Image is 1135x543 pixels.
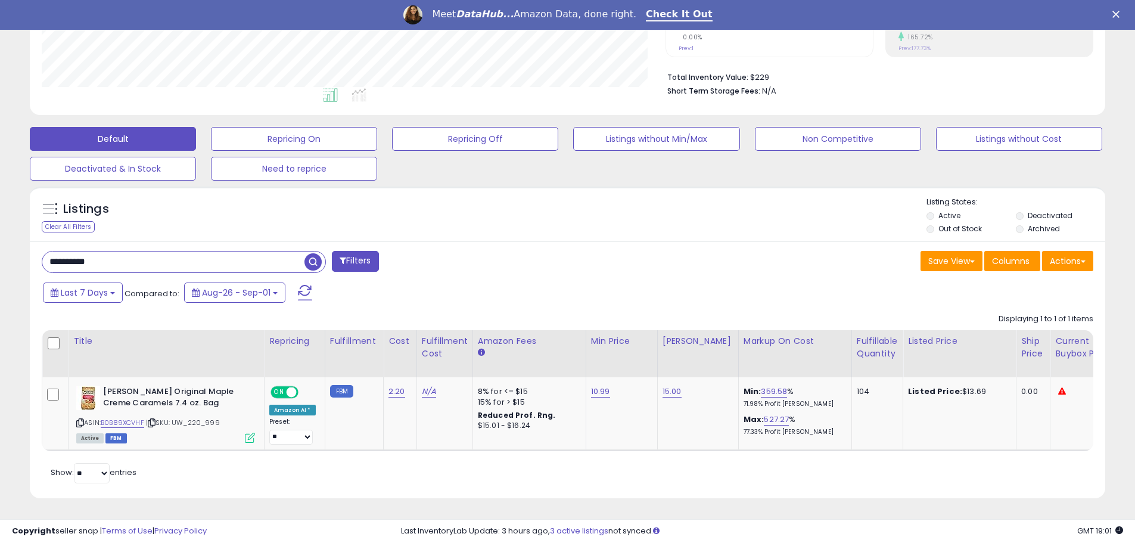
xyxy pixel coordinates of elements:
[211,127,377,151] button: Repricing On
[663,386,682,398] a: 15.00
[478,335,581,347] div: Amazon Fees
[154,525,207,536] a: Privacy Policy
[478,410,556,420] b: Reduced Prof. Rng.
[297,387,316,398] span: OFF
[332,251,378,272] button: Filters
[646,8,713,21] a: Check It Out
[392,127,558,151] button: Repricing Off
[202,287,270,299] span: Aug-26 - Sep-01
[478,421,577,431] div: $15.01 - $16.24
[388,335,412,347] div: Cost
[1028,224,1060,234] label: Archived
[63,201,109,218] h5: Listings
[999,314,1093,325] div: Displaying 1 to 1 of 1 items
[125,288,179,299] span: Compared to:
[456,8,514,20] i: DataHub...
[550,525,608,536] a: 3 active listings
[30,127,196,151] button: Default
[184,283,285,303] button: Aug-26 - Sep-01
[478,397,577,408] div: 15% for > $15
[1042,251,1093,271] button: Actions
[762,85,776,97] span: N/A
[272,387,287,398] span: ON
[663,335,733,347] div: [PERSON_NAME]
[921,251,982,271] button: Save View
[61,287,108,299] span: Last 7 Days
[269,335,320,347] div: Repricing
[73,335,259,347] div: Title
[330,385,353,398] small: FBM
[591,335,652,347] div: Min Price
[76,433,104,443] span: All listings currently available for purchase on Amazon
[857,335,898,360] div: Fulfillable Quantity
[42,221,95,232] div: Clear All Filters
[269,405,316,415] div: Amazon AI *
[761,386,787,398] a: 359.58
[330,335,378,347] div: Fulfillment
[101,418,144,428] a: B0B89XCVHF
[936,127,1102,151] button: Listings without Cost
[12,526,207,537] div: seller snap | |
[1028,210,1072,221] label: Deactivated
[573,127,739,151] button: Listings without Min/Max
[857,386,894,397] div: 104
[679,45,694,52] small: Prev: 1
[76,386,255,442] div: ASIN:
[403,5,422,24] img: Profile image for Georgie
[146,418,220,427] span: | SKU: UW_220_999
[667,69,1084,83] li: $229
[744,428,842,436] p: 77.33% Profit [PERSON_NAME]
[478,347,485,358] small: Amazon Fees.
[938,210,960,221] label: Active
[1077,525,1123,536] span: 2025-09-9 19:01 GMT
[103,386,248,411] b: [PERSON_NAME] Original Maple Creme Caramels 7.4 oz. Bag
[51,467,136,478] span: Show: entries
[43,283,123,303] button: Last 7 Days
[667,86,760,96] b: Short Term Storage Fees:
[908,335,1011,347] div: Listed Price
[401,526,1123,537] div: Last InventoryLab Update: 3 hours ago, not synced.
[667,72,748,82] b: Total Inventory Value:
[764,414,789,426] a: 527.27
[738,330,851,377] th: The percentage added to the cost of goods (COGS) that forms the calculator for Min & Max prices.
[755,127,921,151] button: Non Competitive
[105,433,127,443] span: FBM
[1112,11,1124,18] div: Close
[1021,386,1041,397] div: 0.00
[938,224,982,234] label: Out of Stock
[744,414,842,436] div: %
[432,8,636,20] div: Meet Amazon Data, done right.
[744,414,764,425] b: Max:
[984,251,1040,271] button: Columns
[992,255,1030,267] span: Columns
[12,525,55,536] strong: Copyright
[908,386,962,397] b: Listed Price:
[388,386,405,398] a: 2.20
[269,418,316,445] div: Preset:
[422,335,468,360] div: Fulfillment Cost
[30,157,196,181] button: Deactivated & In Stock
[102,525,153,536] a: Terms of Use
[744,386,842,408] div: %
[478,386,577,397] div: 8% for <= $15
[898,45,931,52] small: Prev: 177.73%
[904,33,933,42] small: 165.72%
[76,386,100,410] img: 51hbKNesJvL._SL40_.jpg
[744,335,847,347] div: Markup on Cost
[422,386,436,398] a: N/A
[744,386,761,397] b: Min:
[591,386,610,398] a: 10.99
[926,197,1105,208] p: Listing States:
[744,400,842,408] p: 71.98% Profit [PERSON_NAME]
[211,157,377,181] button: Need to reprice
[1021,335,1045,360] div: Ship Price
[908,386,1007,397] div: $13.69
[679,33,702,42] small: 0.00%
[1055,335,1117,360] div: Current Buybox Price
